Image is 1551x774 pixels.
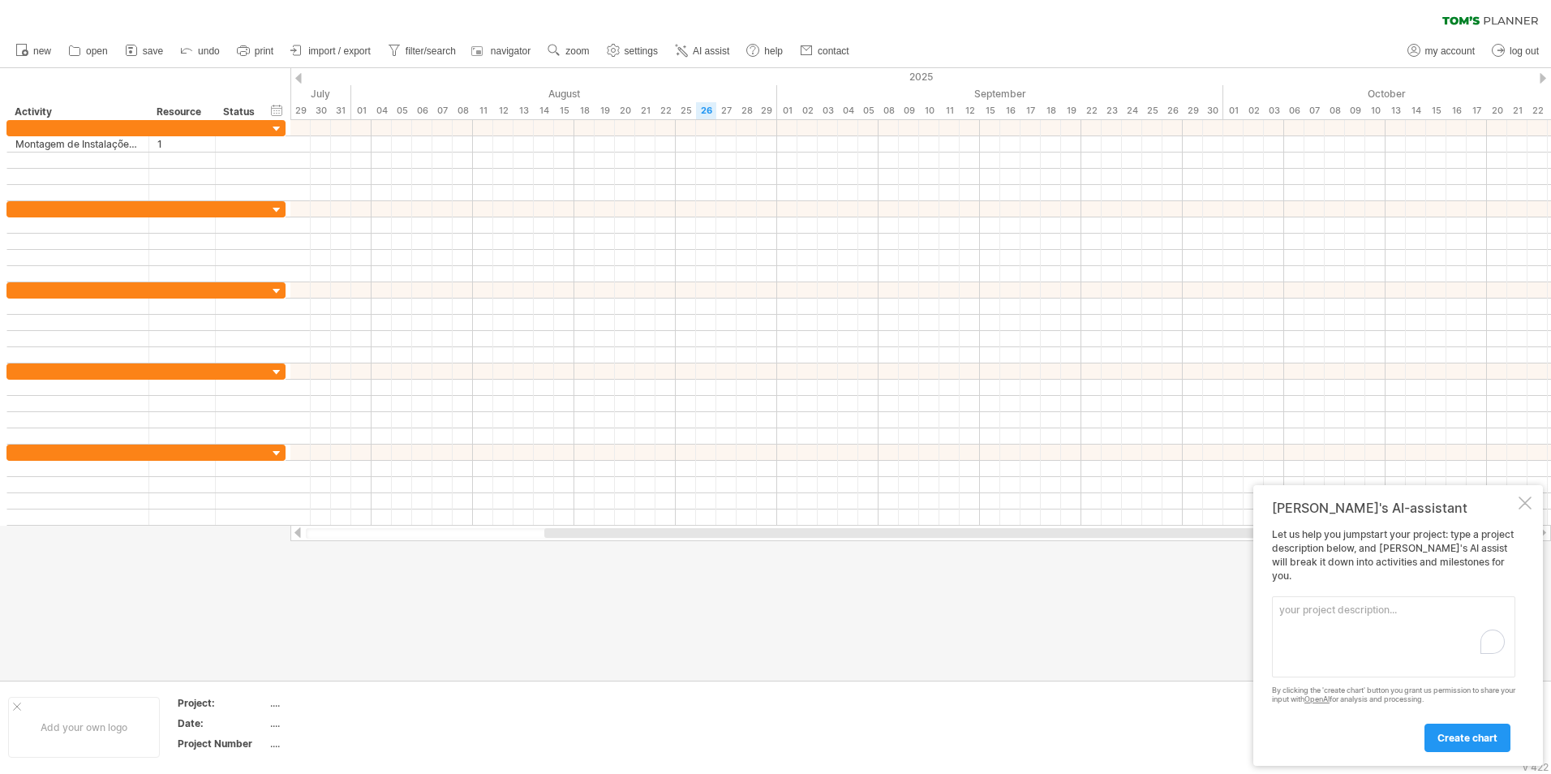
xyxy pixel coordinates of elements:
[574,102,595,119] div: Monday, 18 August 2025
[1020,102,1041,119] div: Wednesday, 17 September 2025
[939,102,960,119] div: Thursday, 11 September 2025
[1467,102,1487,119] div: Friday, 17 October 2025
[473,102,493,119] div: Monday, 11 August 2025
[1272,500,1515,516] div: [PERSON_NAME]'s AI-assistant
[372,102,392,119] div: Monday, 4 August 2025
[919,102,939,119] div: Wednesday, 10 September 2025
[157,104,206,120] div: Resource
[15,136,140,152] div: Montagem de Instalações provisórias e Mobilização
[1424,724,1510,752] a: create chart
[595,102,615,119] div: Tuesday, 19 August 2025
[797,102,818,119] div: Tuesday, 2 September 2025
[86,45,108,57] span: open
[290,102,311,119] div: Tuesday, 29 July 2025
[1510,45,1539,57] span: log out
[1446,102,1467,119] div: Thursday, 16 October 2025
[742,41,788,62] a: help
[270,737,406,750] div: ....
[1272,686,1515,704] div: By clicking the 'create chart' button you grant us permission to share your input with for analys...
[1162,102,1183,119] div: Friday, 26 September 2025
[757,102,777,119] div: Friday, 29 August 2025
[384,41,461,62] a: filter/search
[625,45,658,57] span: settings
[1041,102,1061,119] div: Thursday, 18 September 2025
[270,716,406,730] div: ....
[1425,45,1475,57] span: my account
[603,41,663,62] a: settings
[1272,596,1515,677] textarea: To enrich screen reader interactions, please activate Accessibility in Grammarly extension settings
[1304,102,1325,119] div: Tuesday, 7 October 2025
[635,102,655,119] div: Thursday, 21 August 2025
[777,85,1223,102] div: September 2025
[615,102,635,119] div: Wednesday, 20 August 2025
[1386,102,1406,119] div: Monday, 13 October 2025
[655,102,676,119] div: Friday, 22 August 2025
[818,45,849,57] span: contact
[432,102,453,119] div: Thursday, 7 August 2025
[1325,102,1345,119] div: Wednesday, 8 October 2025
[198,45,220,57] span: undo
[223,104,259,120] div: Status
[1488,41,1544,62] a: log out
[493,102,513,119] div: Tuesday, 12 August 2025
[491,45,531,57] span: navigator
[1527,102,1548,119] div: Wednesday, 22 October 2025
[406,45,456,57] span: filter/search
[1304,694,1330,703] a: OpenAI
[1061,102,1081,119] div: Friday, 19 September 2025
[1345,102,1365,119] div: Thursday, 9 October 2025
[286,41,376,62] a: import / export
[1081,102,1102,119] div: Monday, 22 September 2025
[838,102,858,119] div: Thursday, 4 September 2025
[1406,102,1426,119] div: Tuesday, 14 October 2025
[534,102,554,119] div: Thursday, 14 August 2025
[980,102,1000,119] div: Monday, 15 September 2025
[858,102,879,119] div: Friday, 5 September 2025
[1203,102,1223,119] div: Tuesday, 30 September 2025
[121,41,168,62] a: save
[178,737,267,750] div: Project Number
[676,102,696,119] div: Monday, 25 August 2025
[879,102,899,119] div: Monday, 8 September 2025
[1523,761,1549,773] div: v 422
[1183,102,1203,119] div: Monday, 29 September 2025
[1244,102,1264,119] div: Thursday, 2 October 2025
[412,102,432,119] div: Wednesday, 6 August 2025
[351,102,372,119] div: Friday, 1 August 2025
[543,41,594,62] a: zoom
[157,136,207,152] div: 1
[1142,102,1162,119] div: Thursday, 25 September 2025
[1437,732,1497,744] span: create chart
[737,102,757,119] div: Thursday, 28 August 2025
[143,45,163,57] span: save
[331,102,351,119] div: Thursday, 31 July 2025
[351,85,777,102] div: August 2025
[1102,102,1122,119] div: Tuesday, 23 September 2025
[960,102,980,119] div: Friday, 12 September 2025
[1426,102,1446,119] div: Wednesday, 15 October 2025
[8,697,160,758] div: Add your own logo
[33,45,51,57] span: new
[255,45,273,57] span: print
[270,696,406,710] div: ....
[1272,528,1515,751] div: Let us help you jumpstart your project: type a project description below, and [PERSON_NAME]'s AI ...
[11,41,56,62] a: new
[178,716,267,730] div: Date:
[1122,102,1142,119] div: Wednesday, 24 September 2025
[1403,41,1480,62] a: my account
[764,45,783,57] span: help
[796,41,854,62] a: contact
[311,102,331,119] div: Wednesday, 30 July 2025
[1507,102,1527,119] div: Tuesday, 21 October 2025
[1487,102,1507,119] div: Monday, 20 October 2025
[64,41,113,62] a: open
[469,41,535,62] a: navigator
[15,104,140,120] div: Activity
[554,102,574,119] div: Friday, 15 August 2025
[716,102,737,119] div: Wednesday, 27 August 2025
[1365,102,1386,119] div: Friday, 10 October 2025
[693,45,729,57] span: AI assist
[671,41,734,62] a: AI assist
[513,102,534,119] div: Wednesday, 13 August 2025
[818,102,838,119] div: Wednesday, 3 September 2025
